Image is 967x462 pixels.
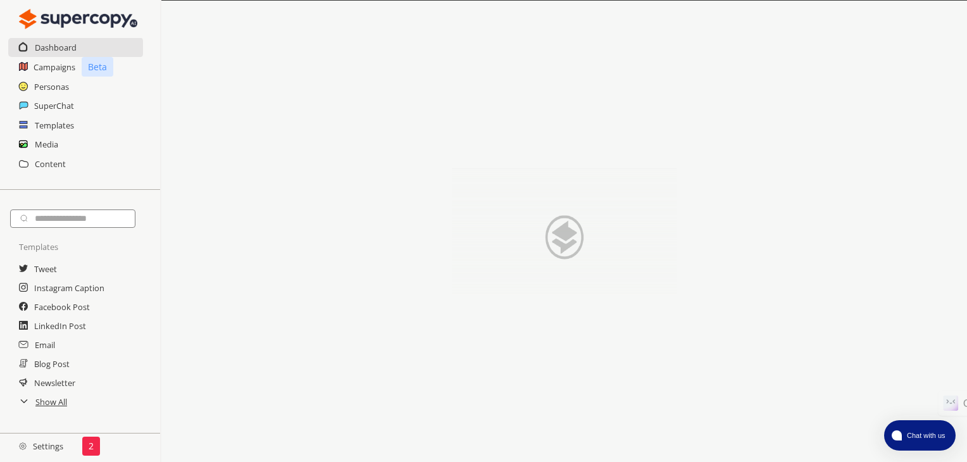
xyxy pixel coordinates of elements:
a: Show All [35,392,67,411]
a: Email [35,335,55,354]
a: Campaigns [34,58,75,77]
p: 2 [89,441,94,451]
a: Facebook Post [34,297,90,316]
span: Chat with us [902,430,948,440]
a: Newsletter [34,373,75,392]
a: Templates [35,116,74,135]
a: Blog Post [34,354,70,373]
button: atlas-launcher [884,420,956,451]
a: Personas [34,77,69,96]
img: Close [19,442,27,450]
a: Dashboard [35,38,77,57]
a: Content [35,154,66,173]
a: Tweet [34,259,57,278]
p: Beta [82,57,113,77]
a: Media [35,135,58,154]
a: SuperChat [34,96,74,115]
img: Close [425,168,704,295]
a: Instagram Caption [34,278,104,297]
img: Close [19,6,137,32]
a: LinkedIn Post [34,316,86,335]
